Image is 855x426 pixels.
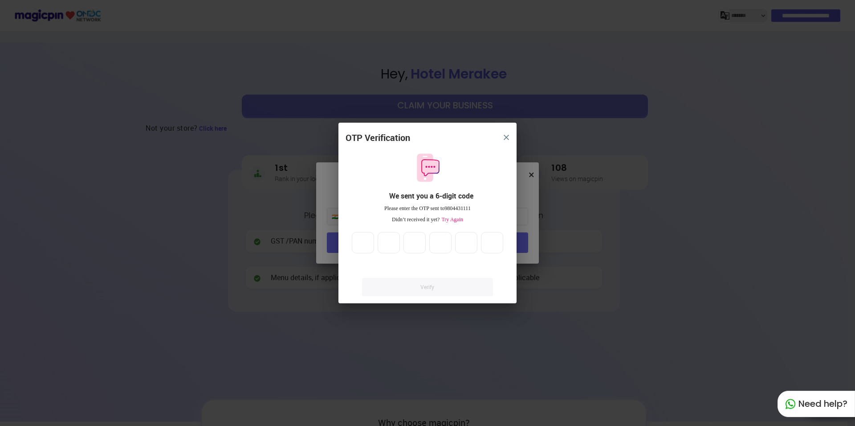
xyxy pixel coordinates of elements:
[440,216,463,223] span: Try Again
[346,132,410,145] div: OTP Verification
[785,399,796,409] img: whatapp_green.7240e66a.svg
[362,278,493,296] a: Verify
[504,135,509,140] img: 8zTxi7IzMsfkYqyYgBgfvSHvmzQA9juT1O3mhMgBDT8p5s20zMZ2JbefE1IEBlkXHwa7wAFxGwdILBLhkAAAAASUVORK5CYII=
[353,191,509,201] div: We sent you a 6-digit code
[778,391,855,417] div: Need help?
[346,216,509,223] div: Didn’t received it yet?
[412,153,443,183] img: otpMessageIcon.11fa9bf9.svg
[498,129,514,145] button: close
[346,205,509,212] div: Please enter the OTP sent to 9804431111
